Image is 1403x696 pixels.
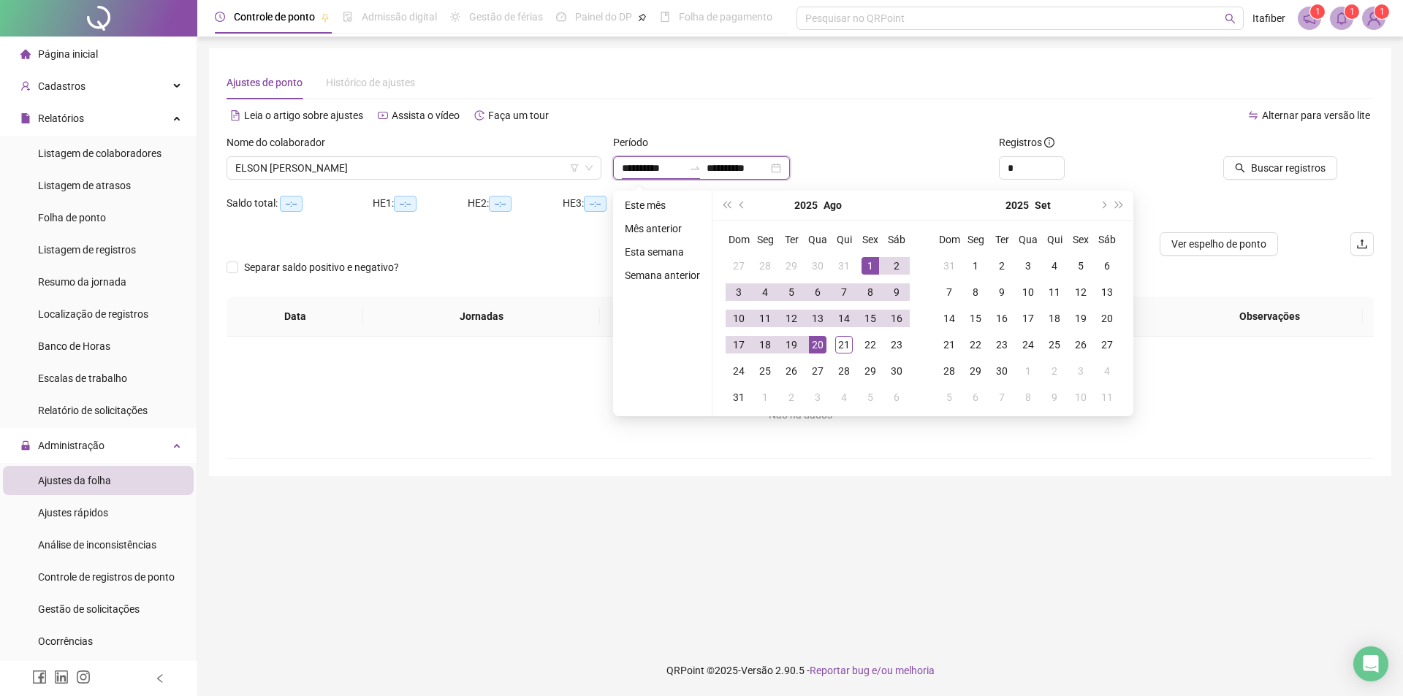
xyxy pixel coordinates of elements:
[805,253,831,279] td: 2025-07-30
[756,283,774,301] div: 4
[835,283,853,301] div: 7
[1068,332,1094,358] td: 2025-09-26
[967,336,984,353] div: 22
[831,384,857,410] td: 2025-09-04
[835,310,853,327] div: 14
[967,389,984,406] div: 6
[783,336,800,353] div: 19
[962,305,989,332] td: 2025-09-15
[989,226,1015,253] th: Ter
[726,279,752,305] td: 2025-08-03
[38,112,84,124] span: Relatórios
[993,257,1011,275] div: 2
[809,336,826,353] div: 20
[600,297,747,337] th: Entrada 1
[1019,283,1037,301] div: 10
[883,279,910,305] td: 2025-08-09
[1094,226,1120,253] th: Sáb
[1315,7,1320,17] span: 1
[888,336,905,353] div: 23
[862,257,879,275] div: 1
[809,310,826,327] div: 13
[936,305,962,332] td: 2025-09-14
[1068,358,1094,384] td: 2025-10-03
[326,77,415,88] span: Histórico de ajustes
[392,110,460,121] span: Assista o vídeo
[1262,110,1370,121] span: Alternar para versão lite
[778,332,805,358] td: 2025-08-19
[613,134,658,150] label: Período
[805,305,831,332] td: 2025-08-13
[778,226,805,253] th: Ter
[362,11,437,23] span: Admissão digital
[940,336,958,353] div: 21
[489,196,512,212] span: --:--
[1068,279,1094,305] td: 2025-09-12
[227,195,373,212] div: Saldo total:
[1046,336,1063,353] div: 25
[730,389,748,406] div: 31
[280,196,303,212] span: --:--
[734,191,750,220] button: prev-year
[343,12,353,22] span: file-done
[936,358,962,384] td: 2025-09-28
[726,332,752,358] td: 2025-08-17
[989,384,1015,410] td: 2025-10-07
[883,305,910,332] td: 2025-08-16
[888,362,905,380] div: 30
[38,180,131,191] span: Listagem de atrasos
[756,362,774,380] div: 25
[1046,389,1063,406] div: 9
[1188,308,1351,324] span: Observações
[38,212,106,223] span: Folha de ponto
[1035,191,1051,220] button: month panel
[888,389,905,406] div: 6
[883,253,910,279] td: 2025-08-02
[1375,4,1389,19] sup: Atualize o seu contato no menu Meus Dados
[883,358,910,384] td: 2025-08-30
[38,148,161,159] span: Listagem de colaboradores
[1098,310,1116,327] div: 20
[936,279,962,305] td: 2025-09-07
[469,11,543,23] span: Gestão de férias
[805,358,831,384] td: 2025-08-27
[783,310,800,327] div: 12
[197,645,1403,696] footer: QRPoint © 2025 - 2.90.5 -
[967,362,984,380] div: 29
[805,384,831,410] td: 2025-09-03
[54,670,69,684] span: linkedin
[378,110,388,121] span: youtube
[778,358,805,384] td: 2025-08-26
[831,279,857,305] td: 2025-08-07
[585,164,593,172] span: down
[1041,226,1068,253] th: Qui
[1068,384,1094,410] td: 2025-10-10
[962,279,989,305] td: 2025-09-08
[38,475,111,486] span: Ajustes da folha
[1335,12,1348,25] span: bell
[888,257,905,275] div: 2
[1072,283,1090,301] div: 12
[778,305,805,332] td: 2025-08-12
[215,12,225,22] span: clock-circle
[619,220,706,237] li: Mês anterior
[1015,305,1041,332] td: 2025-09-17
[1345,4,1359,19] sup: 1
[752,253,778,279] td: 2025-07-28
[794,191,818,220] button: year panel
[857,279,883,305] td: 2025-08-08
[227,134,335,150] label: Nome do colaborador
[752,279,778,305] td: 2025-08-04
[1160,232,1278,256] button: Ver espelho de ponto
[756,336,774,353] div: 18
[38,372,127,384] span: Escalas de trabalho
[989,253,1015,279] td: 2025-09-02
[619,267,706,284] li: Semana anterior
[1015,253,1041,279] td: 2025-09-03
[730,283,748,301] div: 3
[689,162,701,174] span: swap-right
[805,279,831,305] td: 2025-08-06
[20,81,31,91] span: user-add
[394,196,417,212] span: --:--
[741,665,773,676] span: Versão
